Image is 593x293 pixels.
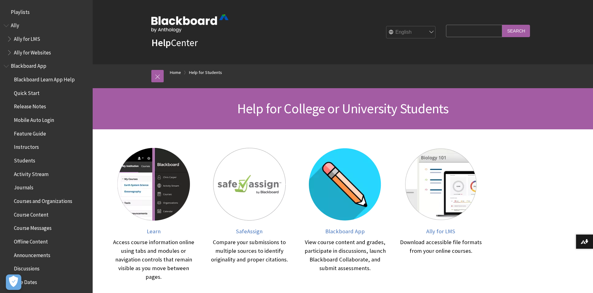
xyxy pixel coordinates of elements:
[14,128,46,137] span: Feature Guide
[386,26,436,38] select: Site Language Selector
[208,148,291,281] a: SafeAssign SafeAssign Compare your submissions to multiple sources to identify originality and pr...
[14,34,40,42] span: Ally for LMS
[14,101,46,110] span: Release Notes
[117,148,190,221] img: Learn
[14,250,50,258] span: Announcements
[237,100,449,117] span: Help for College or University Students
[11,20,19,29] span: Ally
[213,148,286,221] img: SafeAssign
[14,277,37,285] span: Due Dates
[112,148,195,281] a: Learn Learn Access course information online using tabs and modules or navigation controls that r...
[14,169,48,177] span: Activity Stream
[151,37,171,49] strong: Help
[4,7,89,17] nav: Book outline for Playlists
[151,15,229,32] img: Blackboard by Anthology
[14,115,54,123] span: Mobile Auto Login
[147,228,161,235] span: Learn
[151,37,198,49] a: HelpCenter
[399,238,482,255] div: Download accessible file formats from your online courses.
[14,223,52,231] span: Course Messages
[502,25,530,37] input: Search
[14,183,33,191] span: Journals
[14,142,39,150] span: Instructors
[170,69,181,76] a: Home
[208,238,291,264] div: Compare your submissions to multiple sources to identify originality and proper citations.
[4,20,89,58] nav: Book outline for Anthology Ally Help
[14,263,40,272] span: Discussions
[399,148,482,281] a: Ally for LMS Ally for LMS Download accessible file formats from your online courses.
[6,274,21,290] button: Open Preferences
[405,148,477,221] img: Ally for LMS
[14,88,40,96] span: Quick Start
[303,238,387,273] div: View course content and grades, participate in discussions, launch Blackboard Collaborate, and su...
[303,148,387,281] a: Blackboard App Blackboard App View course content and grades, participate in discussions, launch ...
[426,228,455,235] span: Ally for LMS
[189,69,222,76] a: Help for Students
[309,148,381,221] img: Blackboard App
[14,196,72,204] span: Courses and Organizations
[112,238,195,281] div: Access course information online using tabs and modules or navigation controls that remain visibl...
[14,74,75,83] span: Blackboard Learn App Help
[14,155,35,164] span: Students
[14,209,48,218] span: Course Content
[236,228,263,235] span: SafeAssign
[325,228,365,235] span: Blackboard App
[11,61,46,69] span: Blackboard App
[14,236,48,245] span: Offline Content
[11,7,30,15] span: Playlists
[14,47,51,56] span: Ally for Websites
